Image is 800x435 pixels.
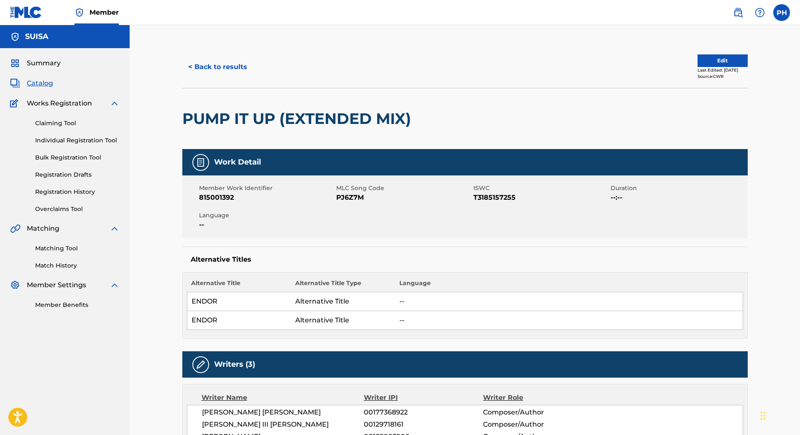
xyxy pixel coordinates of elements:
span: Member Work Identifier [199,184,334,193]
td: Alternative Title [291,311,395,330]
img: Accounts [10,32,20,42]
img: help [755,8,765,18]
img: Summary [10,58,20,68]
h5: Alternative Titles [191,255,739,264]
span: Composer/Author [483,420,591,430]
img: Catalog [10,78,20,88]
iframe: Resource Center [777,294,800,361]
a: Individual Registration Tool [35,136,120,145]
td: ENDOR [187,292,291,311]
img: search [733,8,743,18]
td: -- [395,292,743,311]
span: 00177368922 [364,407,483,417]
span: Catalog [27,78,53,88]
h5: Writers (3) [214,360,255,369]
img: expand [110,98,120,108]
div: Last Edited: [DATE] [698,67,748,73]
th: Language [395,279,743,292]
span: Composer/Author [483,407,591,417]
a: Public Search [730,4,746,21]
span: [PERSON_NAME] III [PERSON_NAME] [202,420,364,430]
h5: SUISA [25,32,49,41]
a: Matching Tool [35,244,120,253]
a: Registration Drafts [35,170,120,179]
span: Member Settings [27,280,86,290]
span: 815001392 [199,193,334,203]
img: Works Registration [10,98,21,108]
div: Drag [761,403,766,428]
img: Work Detail [196,157,206,167]
span: Member [89,8,119,17]
span: Language [199,211,334,220]
a: Bulk Registration Tool [35,153,120,162]
img: Writers [196,360,206,370]
button: Edit [698,54,748,67]
img: Top Rightsholder [74,8,84,18]
img: MLC Logo [10,6,42,18]
td: ENDOR [187,311,291,330]
a: Member Benefits [35,301,120,309]
span: T3185157255 [473,193,608,203]
a: Match History [35,261,120,270]
span: --:-- [611,193,746,203]
a: SummarySummary [10,58,61,68]
td: Alternative Title [291,292,395,311]
span: Matching [27,224,59,234]
th: Alternative Title [187,279,291,292]
div: User Menu [773,4,790,21]
span: 00129718161 [364,420,483,430]
a: Overclaims Tool [35,205,120,214]
div: Source: CWR [698,73,748,80]
div: Writer Name [202,393,364,403]
span: Works Registration [27,98,92,108]
span: -- [199,220,334,230]
div: Writer IPI [364,393,483,403]
div: Help [751,4,768,21]
h2: PUMP IT UP (EXTENDED MIX) [182,109,415,128]
span: Summary [27,58,61,68]
span: ISWC [473,184,608,193]
span: MLC Song Code [336,184,471,193]
td: -- [395,311,743,330]
span: [PERSON_NAME] [PERSON_NAME] [202,407,364,417]
th: Alternative Title Type [291,279,395,292]
h5: Work Detail [214,157,261,167]
button: < Back to results [182,57,253,77]
span: Duration [611,184,746,193]
img: expand [110,224,120,234]
a: Registration History [35,188,120,196]
a: Claiming Tool [35,119,120,128]
img: Member Settings [10,280,20,290]
span: PJ6Z7M [336,193,471,203]
iframe: Chat Widget [758,395,800,435]
a: CatalogCatalog [10,78,53,88]
img: expand [110,280,120,290]
img: Matching [10,224,20,234]
div: Writer Role [483,393,591,403]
